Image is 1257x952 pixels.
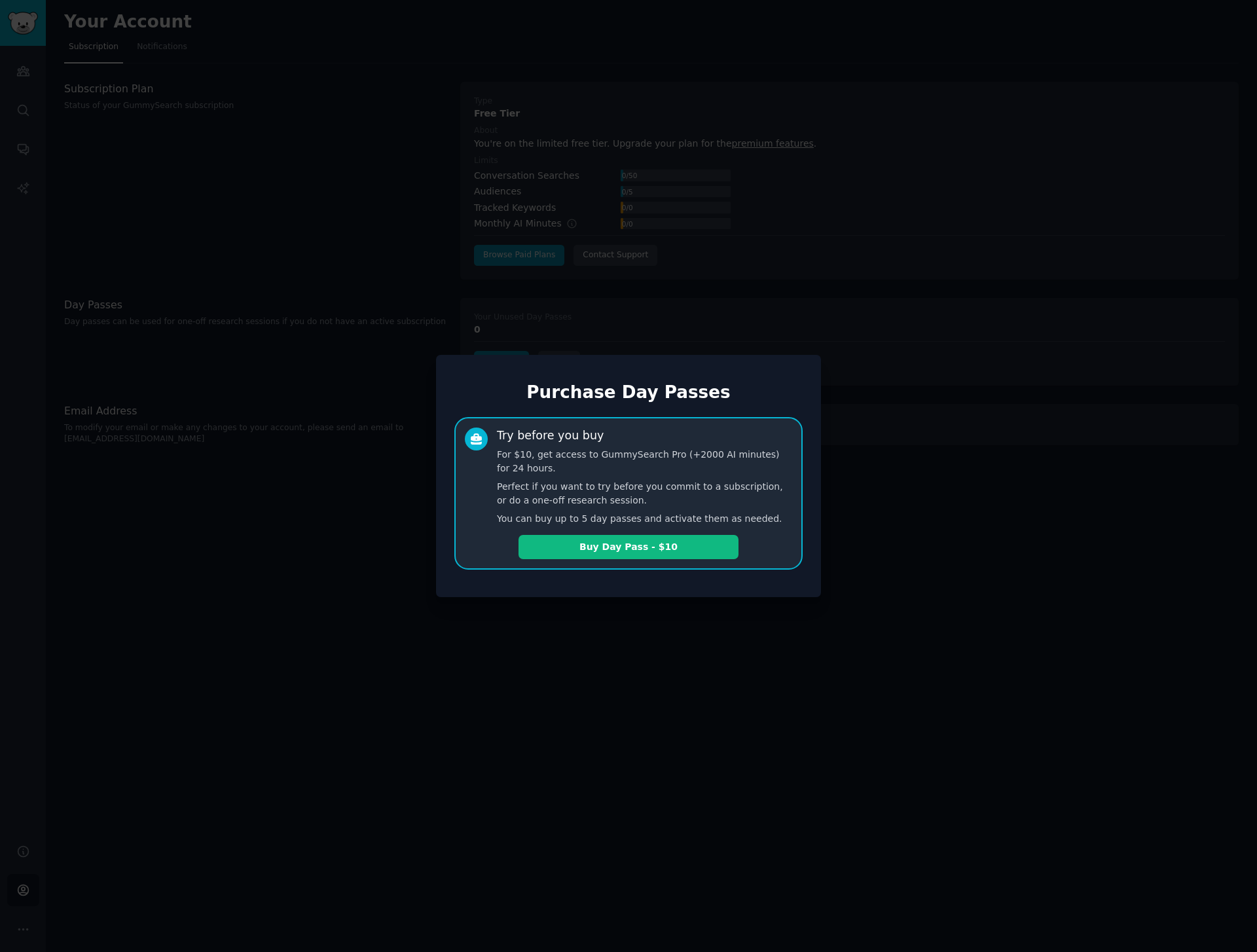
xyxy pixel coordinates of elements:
button: Buy Day Pass - $10 [519,535,738,559]
h1: Purchase Day Passes [454,382,803,403]
p: Perfect if you want to try before you commit to a subscription, or do a one-off research session. [497,480,792,507]
p: You can buy up to 5 day passes and activate them as needed. [497,512,792,526]
p: For $10, get access to GummySearch Pro (+2000 AI minutes) for 24 hours. [497,448,792,475]
div: Try before you buy [497,428,604,444]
